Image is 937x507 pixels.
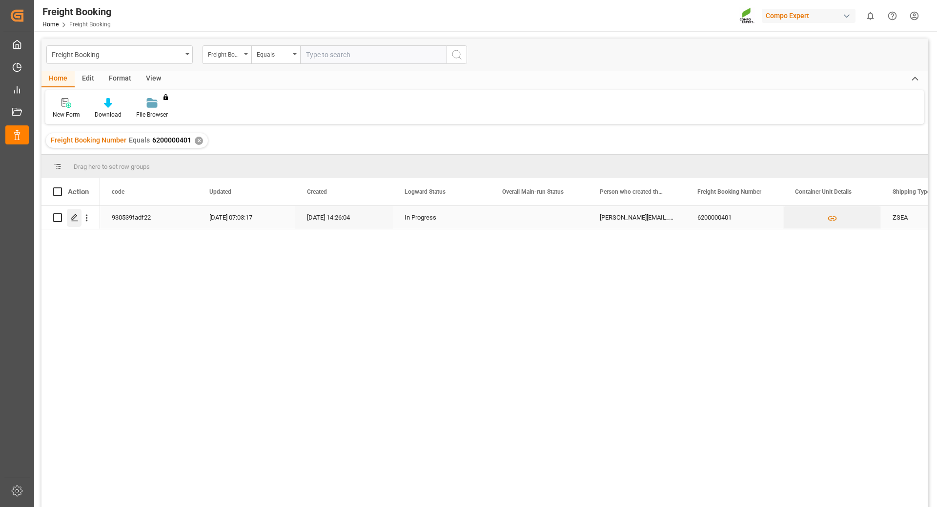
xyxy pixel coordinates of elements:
[53,110,80,119] div: New Form
[112,188,124,195] span: code
[739,7,755,24] img: Screenshot%202023-09-29%20at%2010.02.21.png_1712312052.png
[41,206,100,229] div: Press SPACE to select this row.
[198,206,295,229] div: [DATE] 07:03:17
[100,206,198,229] div: 930539fadf22
[405,206,479,229] div: In Progress
[307,188,327,195] span: Created
[686,206,783,229] div: 6200000401
[300,45,447,64] input: Type to search
[102,71,139,87] div: Format
[881,5,903,27] button: Help Center
[208,48,241,59] div: Freight Booking Number
[41,71,75,87] div: Home
[68,187,89,196] div: Action
[502,188,564,195] span: Overall Main-run Status
[697,188,761,195] span: Freight Booking Number
[51,136,126,144] span: Freight Booking Number
[42,21,59,28] a: Home
[42,4,111,19] div: Freight Booking
[209,188,231,195] span: Updated
[762,9,856,23] div: Compo Expert
[203,45,251,64] button: open menu
[447,45,467,64] button: search button
[129,136,150,144] span: Equals
[195,137,203,145] div: ✕
[75,71,102,87] div: Edit
[257,48,290,59] div: Equals
[46,45,193,64] button: open menu
[95,110,122,119] div: Download
[152,136,191,144] span: 6200000401
[893,188,930,195] span: Shipping Type
[762,6,859,25] button: Compo Expert
[859,5,881,27] button: show 0 new notifications
[600,188,665,195] span: Person who created the Object Mail Address
[139,71,168,87] div: View
[795,188,852,195] span: Container Unit Details
[52,48,182,60] div: Freight Booking
[295,206,393,229] div: [DATE] 14:26:04
[74,163,150,170] span: Drag here to set row groups
[588,206,686,229] div: [PERSON_NAME][EMAIL_ADDRESS][DOMAIN_NAME]
[251,45,300,64] button: open menu
[405,188,446,195] span: Logward Status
